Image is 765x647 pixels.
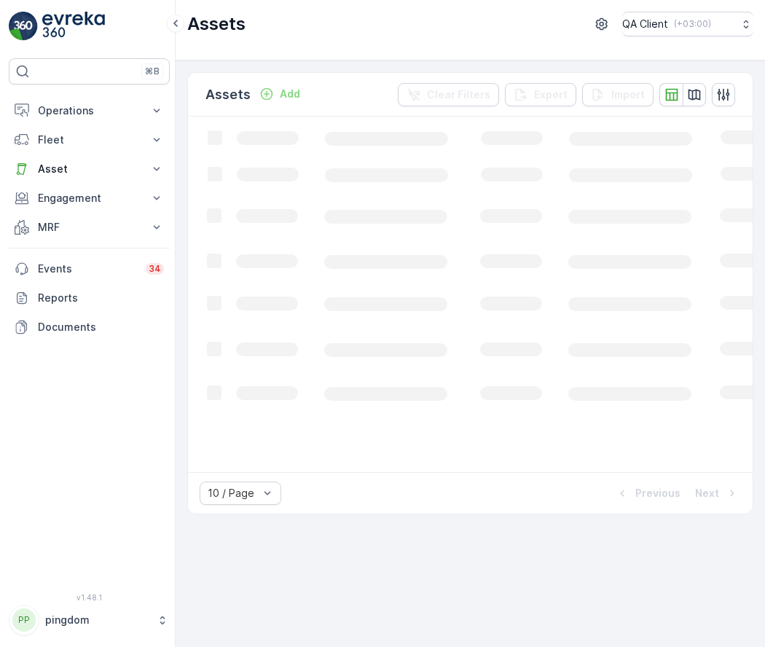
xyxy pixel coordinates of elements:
[694,485,741,502] button: Next
[534,87,568,102] p: Export
[9,313,170,342] a: Documents
[187,12,246,36] p: Assets
[45,613,149,627] p: pingdom
[622,17,668,31] p: QA Client
[427,87,490,102] p: Clear Filters
[149,263,161,275] p: 34
[38,291,164,305] p: Reports
[38,133,141,147] p: Fleet
[9,125,170,154] button: Fleet
[38,103,141,118] p: Operations
[205,85,251,105] p: Assets
[611,87,645,102] p: Import
[9,283,170,313] a: Reports
[38,220,141,235] p: MRF
[38,162,141,176] p: Asset
[505,83,576,106] button: Export
[9,154,170,184] button: Asset
[38,320,164,334] p: Documents
[9,213,170,242] button: MRF
[12,608,36,632] div: PP
[9,12,38,41] img: logo
[674,18,711,30] p: ( +03:00 )
[38,191,141,205] p: Engagement
[635,486,680,501] p: Previous
[398,83,499,106] button: Clear Filters
[9,96,170,125] button: Operations
[9,605,170,635] button: PPpingdom
[9,184,170,213] button: Engagement
[695,486,719,501] p: Next
[42,12,105,41] img: logo_light-DOdMpM7g.png
[280,87,300,101] p: Add
[613,485,682,502] button: Previous
[622,12,753,36] button: QA Client(+03:00)
[254,85,306,103] button: Add
[582,83,654,106] button: Import
[145,66,160,77] p: ⌘B
[38,262,137,276] p: Events
[9,593,170,602] span: v 1.48.1
[9,254,170,283] a: Events34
